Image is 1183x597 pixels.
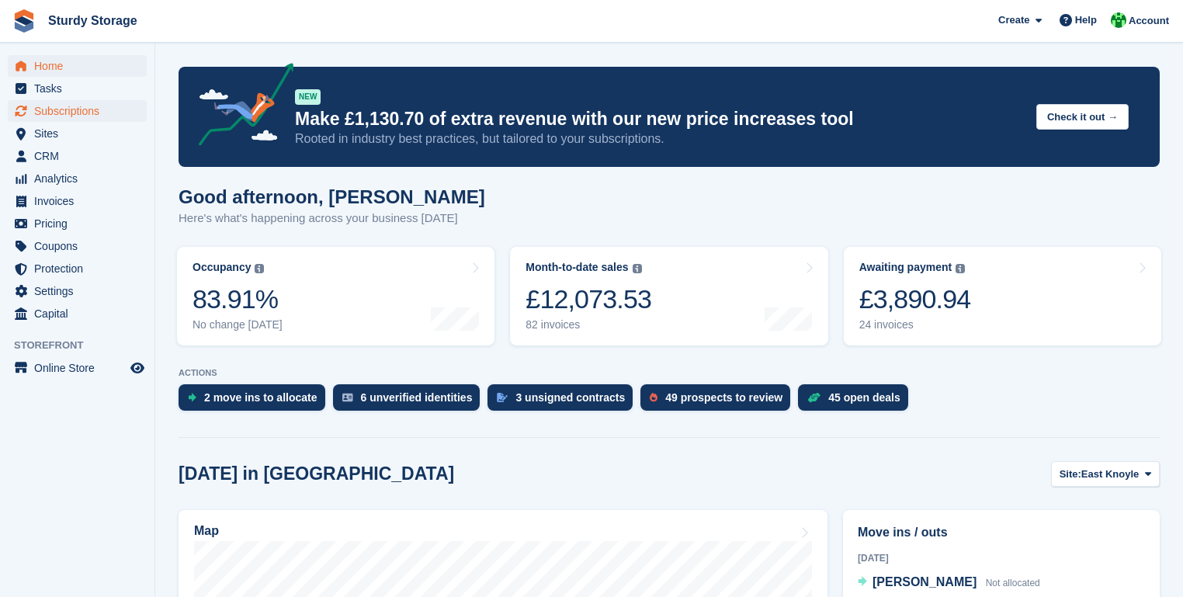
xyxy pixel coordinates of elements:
[497,393,508,402] img: contract_signature_icon-13c848040528278c33f63329250d36e43548de30e8caae1d1a13099fd9432cc5.svg
[8,168,147,189] a: menu
[179,463,454,484] h2: [DATE] in [GEOGRAPHIC_DATA]
[633,264,642,273] img: icon-info-grey-7440780725fd019a000dd9b08b2336e03edf1995a4989e88bcd33f0948082b44.svg
[186,63,294,151] img: price-adjustments-announcement-icon-8257ccfd72463d97f412b2fc003d46551f7dbcb40ab6d574587a9cd5c0d94...
[42,8,144,33] a: Sturdy Storage
[179,186,485,207] h1: Good afternoon, [PERSON_NAME]
[8,357,147,379] a: menu
[361,391,473,404] div: 6 unverified identities
[34,55,127,77] span: Home
[179,368,1160,378] p: ACTIONS
[295,89,321,105] div: NEW
[8,145,147,167] a: menu
[333,384,488,418] a: 6 unverified identities
[998,12,1029,28] span: Create
[34,123,127,144] span: Sites
[859,261,952,274] div: Awaiting payment
[858,573,1040,593] a: [PERSON_NAME] Not allocated
[986,578,1040,588] span: Not allocated
[798,384,916,418] a: 45 open deals
[342,393,353,402] img: verify_identity-adf6edd0f0f0b5bbfe63781bf79b02c33cf7c696d77639b501bdc392416b5a36.svg
[193,261,251,274] div: Occupancy
[526,283,651,315] div: £12,073.53
[34,258,127,279] span: Protection
[8,213,147,234] a: menu
[8,123,147,144] a: menu
[650,393,657,402] img: prospect-51fa495bee0391a8d652442698ab0144808aea92771e9ea1ae160a38d050c398.svg
[526,318,651,331] div: 82 invoices
[179,210,485,227] p: Here's what's happening across your business [DATE]
[640,384,798,418] a: 49 prospects to review
[179,384,333,418] a: 2 move ins to allocate
[128,359,147,377] a: Preview store
[8,258,147,279] a: menu
[193,318,283,331] div: No change [DATE]
[177,247,494,345] a: Occupancy 83.91% No change [DATE]
[858,551,1145,565] div: [DATE]
[1060,467,1081,482] span: Site:
[1129,13,1169,29] span: Account
[1111,12,1126,28] img: Simon Sturdy
[844,247,1161,345] a: Awaiting payment £3,890.94 24 invoices
[858,523,1145,542] h2: Move ins / outs
[34,100,127,122] span: Subscriptions
[12,9,36,33] img: stora-icon-8386f47178a22dfd0bd8f6a31ec36ba5ce8667c1dd55bd0f319d3a0aa187defe.svg
[34,357,127,379] span: Online Store
[510,247,827,345] a: Month-to-date sales £12,073.53 82 invoices
[34,213,127,234] span: Pricing
[34,235,127,257] span: Coupons
[487,384,640,418] a: 3 unsigned contracts
[8,303,147,325] a: menu
[828,391,900,404] div: 45 open deals
[1075,12,1097,28] span: Help
[8,190,147,212] a: menu
[34,168,127,189] span: Analytics
[8,235,147,257] a: menu
[194,524,219,538] h2: Map
[873,575,977,588] span: [PERSON_NAME]
[295,130,1024,148] p: Rooted in industry best practices, but tailored to your subscriptions.
[1081,467,1139,482] span: East Knoyle
[34,145,127,167] span: CRM
[956,264,965,273] img: icon-info-grey-7440780725fd019a000dd9b08b2336e03edf1995a4989e88bcd33f0948082b44.svg
[515,391,625,404] div: 3 unsigned contracts
[8,100,147,122] a: menu
[8,55,147,77] a: menu
[34,78,127,99] span: Tasks
[8,78,147,99] a: menu
[255,264,264,273] img: icon-info-grey-7440780725fd019a000dd9b08b2336e03edf1995a4989e88bcd33f0948082b44.svg
[859,283,971,315] div: £3,890.94
[807,392,820,403] img: deal-1b604bf984904fb50ccaf53a9ad4b4a5d6e5aea283cecdc64d6e3604feb123c2.svg
[14,338,154,353] span: Storefront
[526,261,628,274] div: Month-to-date sales
[193,283,283,315] div: 83.91%
[859,318,971,331] div: 24 invoices
[1051,461,1160,487] button: Site: East Knoyle
[204,391,317,404] div: 2 move ins to allocate
[34,303,127,325] span: Capital
[188,393,196,402] img: move_ins_to_allocate_icon-fdf77a2bb77ea45bf5b3d319d69a93e2d87916cf1d5bf7949dd705db3b84f3ca.svg
[8,280,147,302] a: menu
[1036,104,1129,130] button: Check it out →
[34,280,127,302] span: Settings
[34,190,127,212] span: Invoices
[665,391,782,404] div: 49 prospects to review
[295,108,1024,130] p: Make £1,130.70 of extra revenue with our new price increases tool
